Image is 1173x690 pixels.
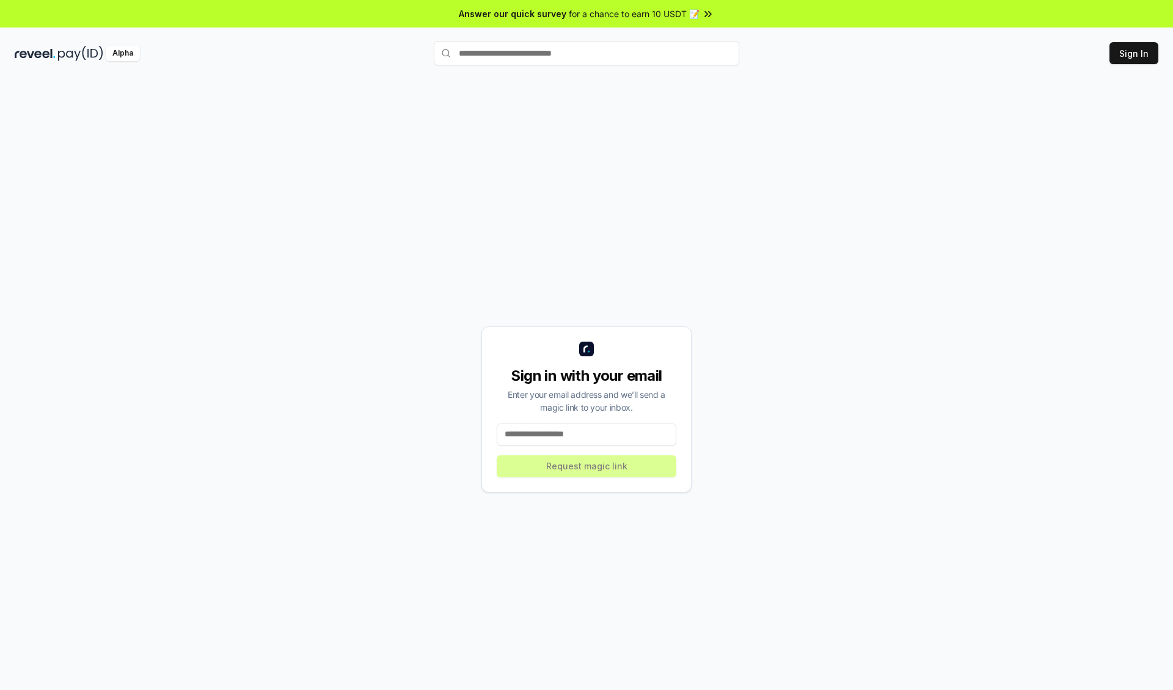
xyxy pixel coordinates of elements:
img: pay_id [58,46,103,61]
img: reveel_dark [15,46,56,61]
div: Sign in with your email [497,366,676,386]
div: Alpha [106,46,140,61]
img: logo_small [579,342,594,356]
span: Answer our quick survey [459,7,566,20]
button: Sign In [1109,42,1158,64]
div: Enter your email address and we’ll send a magic link to your inbox. [497,388,676,414]
span: for a chance to earn 10 USDT 📝 [569,7,700,20]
